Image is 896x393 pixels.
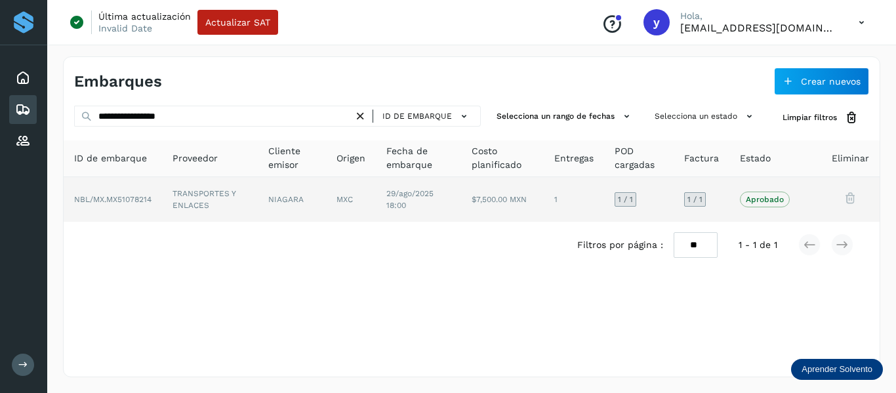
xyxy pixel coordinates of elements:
span: Origen [336,152,365,165]
div: Aprender Solvento [791,359,883,380]
span: 1 / 1 [687,196,703,203]
span: 29/ago/2025 18:00 [386,189,434,210]
td: 1 [544,177,604,222]
td: MXC [326,177,376,222]
button: Crear nuevos [774,68,869,95]
span: POD cargadas [615,144,663,172]
p: Aprobado [746,195,784,204]
span: Factura [684,152,719,165]
span: ID de embarque [74,152,147,165]
span: Costo planificado [472,144,533,172]
span: Estado [740,152,771,165]
span: Actualizar SAT [205,18,270,27]
span: Entregas [554,152,594,165]
button: Actualizar SAT [197,10,278,35]
span: 1 - 1 de 1 [739,238,777,252]
p: Aprender Solvento [802,364,872,375]
button: ID de embarque [378,107,475,126]
span: Limpiar filtros [783,112,837,123]
td: $7,500.00 MXN [461,177,543,222]
h4: Embarques [74,72,162,91]
button: Selecciona un rango de fechas [491,106,639,127]
div: Proveedores [9,127,37,155]
p: Última actualización [98,10,191,22]
span: NBL/MX.MX51078214 [74,195,152,204]
span: Crear nuevos [801,77,861,86]
td: NIAGARA [258,177,326,222]
div: Embarques [9,95,37,124]
button: Selecciona un estado [649,106,762,127]
p: Hola, [680,10,838,22]
span: Cliente emisor [268,144,316,172]
span: Filtros por página : [577,238,663,252]
span: ID de embarque [382,110,452,122]
p: Invalid Date [98,22,152,34]
p: yortega@niagarawater.com [680,22,838,34]
span: Proveedor [173,152,218,165]
button: Limpiar filtros [772,106,869,130]
span: Eliminar [832,152,869,165]
span: Fecha de embarque [386,144,451,172]
td: TRANSPORTES Y ENLACES [162,177,258,222]
span: 1 / 1 [618,196,633,203]
div: Inicio [9,64,37,93]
